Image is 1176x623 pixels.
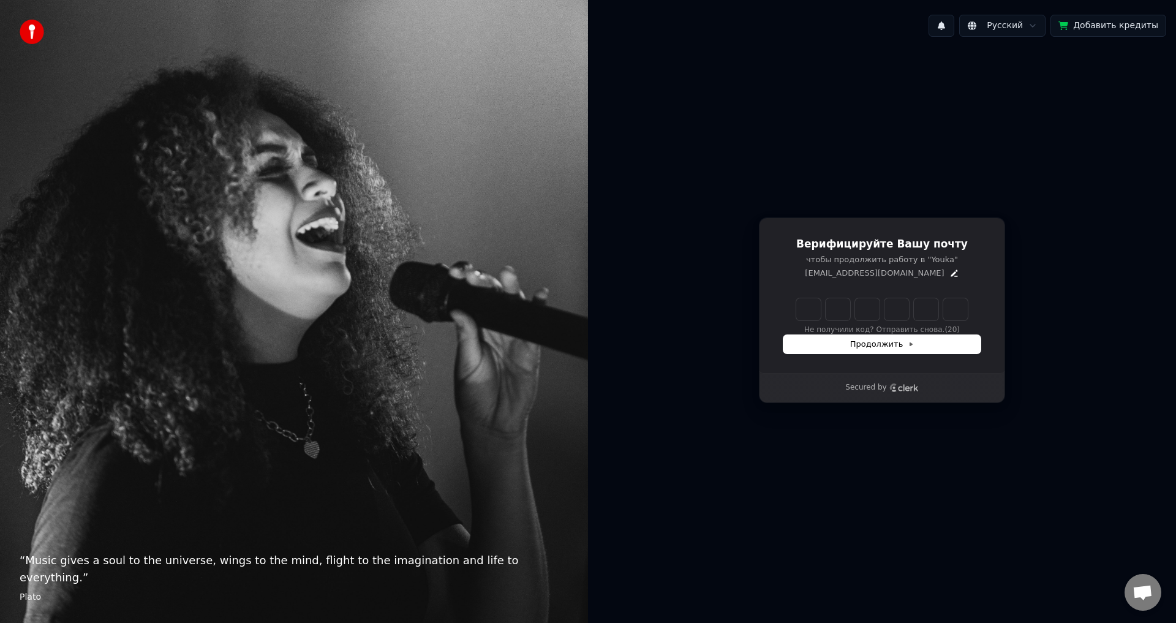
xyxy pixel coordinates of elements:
[20,552,568,586] p: “ Music gives a soul to the universe, wings to the mind, flight to the imagination and life to ev...
[20,591,568,603] footer: Plato
[850,339,914,350] span: Продолжить
[805,268,944,279] p: [EMAIL_ADDRESS][DOMAIN_NAME]
[783,335,981,353] button: Продолжить
[949,268,959,278] button: Edit
[889,383,919,392] a: Clerk logo
[783,254,981,265] p: чтобы продолжить работу в "Youka"
[783,237,981,252] h1: Верифицируйте Вашу почту
[1125,574,1161,611] div: Открытый чат
[1050,15,1166,37] button: Добавить кредиты
[845,383,886,393] p: Secured by
[796,298,968,320] input: Enter verification code
[20,20,44,44] img: youka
